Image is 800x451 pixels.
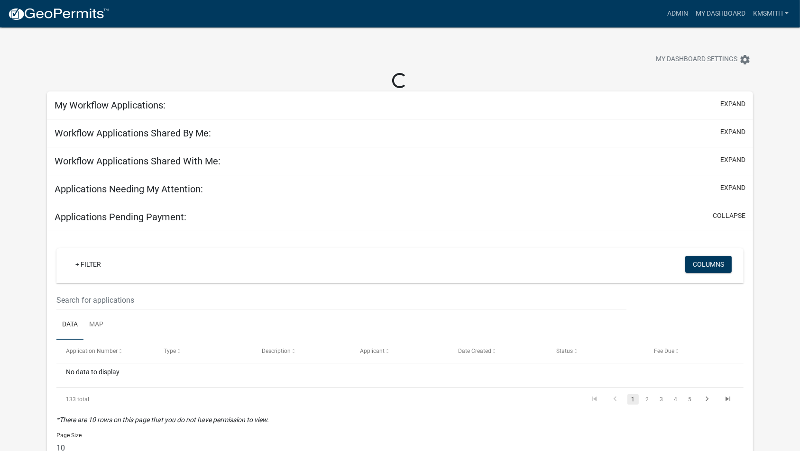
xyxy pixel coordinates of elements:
a: 3 [656,394,667,405]
a: go to previous page [607,394,625,405]
datatable-header-cell: Date Created [449,340,547,362]
a: Admin [663,5,692,23]
datatable-header-cell: Application Number [56,340,155,362]
h5: Applications Pending Payment: [55,211,186,223]
a: Map [83,310,109,340]
span: Fee Due [654,348,675,354]
li: page 5 [683,391,697,407]
a: 4 [670,394,681,405]
datatable-header-cell: Applicant [351,340,449,362]
li: page 3 [654,391,669,407]
datatable-header-cell: Status [547,340,645,362]
h5: Applications Needing My Attention: [55,183,203,195]
a: go to first page [586,394,604,405]
datatable-header-cell: Fee Due [645,340,743,362]
input: Search for applications [56,290,626,310]
div: 133 total [56,388,192,411]
i: *There are 10 rows on this page that you do not have permission to view. [56,416,269,424]
i: settings [739,54,751,65]
span: Description [262,348,291,354]
li: page 1 [626,391,640,407]
datatable-header-cell: Description [253,340,351,362]
h5: My Workflow Applications: [55,99,166,111]
a: go to last page [719,394,737,405]
span: Applicant [360,348,385,354]
h5: Workflow Applications Shared By Me: [55,127,211,139]
span: Type [164,348,176,354]
a: My Dashboard [692,5,749,23]
a: kmsmith [749,5,792,23]
span: Application Number [66,348,118,354]
div: No data to display [56,363,743,387]
span: Date Created [458,348,491,354]
a: go to next page [699,394,717,405]
button: expand [720,127,745,137]
button: Columns [685,256,732,273]
span: My Dashboard Settings [656,54,737,65]
a: 2 [642,394,653,405]
span: Status [556,348,573,354]
button: My Dashboard Settingssettings [648,50,758,69]
a: + Filter [68,256,109,273]
a: Data [56,310,83,340]
button: expand [720,183,745,193]
li: page 4 [669,391,683,407]
a: 5 [684,394,696,405]
button: expand [720,99,745,109]
h5: Workflow Applications Shared With Me: [55,155,221,167]
datatable-header-cell: Type [155,340,253,362]
a: 1 [627,394,639,405]
li: page 2 [640,391,654,407]
button: expand [720,155,745,165]
button: collapse [713,211,745,221]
